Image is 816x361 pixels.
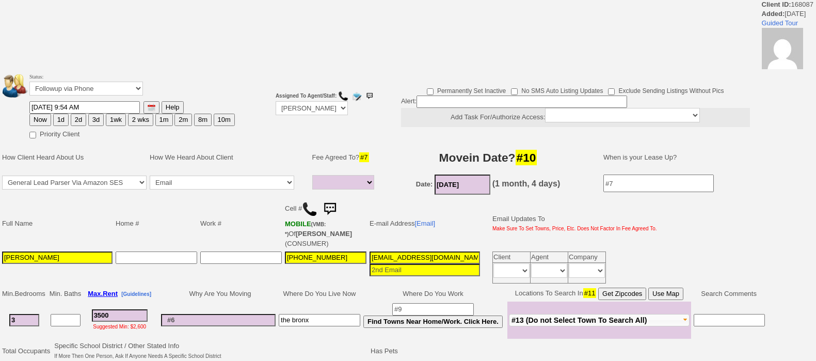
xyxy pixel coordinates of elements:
a: Guided Tour [762,19,798,27]
span: #10 [516,150,537,165]
img: people.png [3,74,34,98]
input: Permanently Set Inactive [427,88,434,95]
b: Client ID: [762,1,791,8]
button: 1m [155,114,173,126]
button: 10m [214,114,235,126]
td: Agent [531,252,568,263]
td: Where Do You Live Now [277,286,362,302]
input: Exclude Sending Listings Without Pics [608,88,615,95]
td: Company [568,252,606,263]
input: #9 [392,303,474,316]
h3: Movein Date? [385,148,591,167]
input: 1st Email - Question #0 [370,252,480,264]
span: Bedrooms [15,290,45,297]
button: Find Towns Near Home/Work. Click Here. [363,316,503,328]
b: [PERSON_NAME] [296,230,352,238]
td: E-mail Address [368,197,482,250]
td: Fee Agreed To? [311,142,379,173]
td: Min. Baths [48,286,83,302]
img: 9e585dedec09730fffa918fdbaf691f0 [762,28,803,69]
span: #7 [359,152,369,162]
span: #11 [583,288,597,298]
button: 8m [194,114,212,126]
span: Rent [103,290,118,297]
input: No SMS Auto Listing Updates [511,88,518,95]
button: 1wk [106,114,126,126]
td: Full Name [1,197,114,250]
div: Alert: [401,96,750,127]
td: Home # [114,197,199,250]
button: 2 wks [128,114,153,126]
b: Added: [762,10,785,18]
td: How Client Heard About Us [1,142,148,173]
label: Permanently Set Inactive [427,84,506,96]
button: Now [29,114,51,126]
td: Where Do You Work [362,286,504,302]
input: #1 [9,314,39,326]
button: 3d [88,114,104,126]
font: Suggested Min: $2,600 [93,324,146,329]
label: No SMS Auto Listing Updates [511,84,603,96]
img: compose_email.png [351,91,362,101]
img: [calendar icon] [148,104,155,112]
td: How We Heard About Client [148,142,306,173]
input: #3 [92,309,148,322]
label: Exclude Sending Listings Without Pics [608,84,724,96]
img: call.png [302,201,317,217]
button: Help [162,101,184,114]
img: sms.png [319,199,340,219]
a: [Email] [414,219,435,227]
b: [Guidelines] [121,291,151,297]
button: Get Zipcodes [598,288,646,300]
td: Min. [1,286,48,302]
td: Cell # Of (CONSUMER) [283,197,368,250]
td: Search Comments [691,286,767,302]
img: sms.png [364,91,375,101]
font: If More Then One Person, Ask If Anyone Needs A Specific School District [54,353,221,359]
button: Use Map [648,288,683,300]
label: Priority Client [29,127,79,139]
button: #13 (Do not Select Town To Search All) [509,314,690,326]
b: Max. [88,290,118,297]
button: 2d [71,114,86,126]
td: Why Are You Moving [159,286,277,302]
td: Work # [199,197,283,250]
b: Date: [416,180,433,188]
input: #7 [603,175,714,192]
font: MOBILE [285,220,311,228]
img: call.png [338,91,348,101]
td: Client [493,252,531,263]
input: #6 [161,314,276,326]
input: 2nd Email [370,264,480,276]
b: Assigned To Agent/Staff: [276,93,337,99]
nobr: Locations To Search In [515,289,683,297]
b: Verizon Wireless [285,220,326,238]
td: Email Updates To [485,197,659,250]
button: 2m [174,114,192,126]
td: When is your Lease Up? [593,142,767,173]
font: Make Sure To Set Towns, Price, Etc. Does Not Factor In Fee Agreed To. [492,226,657,231]
input: Priority Client [29,132,36,138]
font: Status: [29,74,143,93]
center: Add Task For/Authorize Access: [401,108,750,127]
b: (1 month, 4 days) [492,179,561,188]
span: #13 (Do not Select Town To Search All) [511,316,647,324]
input: #8 [279,314,360,326]
button: 1d [53,114,69,126]
a: [Guidelines] [121,290,151,297]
